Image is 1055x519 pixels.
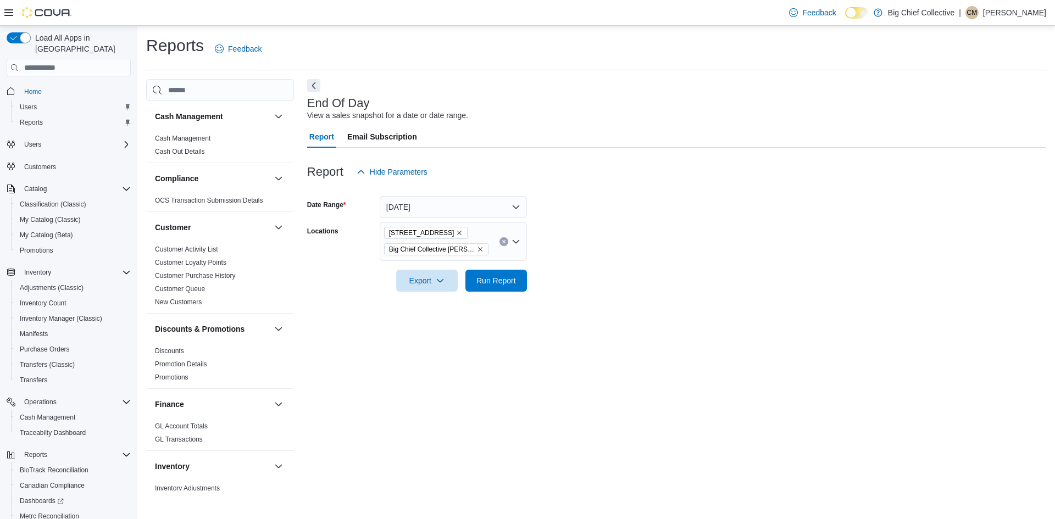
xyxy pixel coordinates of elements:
button: Discounts & Promotions [155,323,270,334]
label: Locations [307,227,338,236]
span: Purchase Orders [20,345,70,354]
a: Customer Loyalty Points [155,259,226,266]
span: Cash Management [155,134,210,143]
span: Adjustments (Classic) [15,281,131,294]
button: Catalog [20,182,51,196]
span: Cash Management [20,413,75,422]
button: Cash Management [272,110,285,123]
span: BioTrack Reconciliation [20,466,88,475]
a: Users [15,101,41,114]
h3: Finance [155,399,184,410]
span: Canadian Compliance [15,479,131,492]
a: GL Account Totals [155,422,208,430]
button: Users [20,138,46,151]
button: Cash Management [11,410,135,425]
h3: Customer [155,222,191,233]
span: Discounts [155,347,184,355]
a: Purchase Orders [15,343,74,356]
a: Inventory Count [15,297,71,310]
span: Users [24,140,41,149]
button: Operations [2,394,135,410]
a: My Catalog (Classic) [15,213,85,226]
button: Discounts & Promotions [272,322,285,336]
div: Charles Monoessy [965,6,979,19]
span: Export [403,270,451,292]
span: Reports [20,118,43,127]
a: My Catalog (Beta) [15,228,77,242]
span: Inventory Count [15,297,131,310]
span: Promotions [15,244,131,257]
input: Dark Mode [845,7,868,19]
span: Manifests [20,330,48,338]
a: Manifests [15,327,52,341]
span: Transfers [20,376,47,384]
button: Next [307,79,320,92]
span: Purchase Orders [15,343,131,356]
span: My Catalog (Beta) [15,228,131,242]
button: Manifests [11,326,135,342]
span: Customer Activity List [155,245,218,254]
button: Reports [2,447,135,462]
a: Promotions [155,373,188,381]
button: Inventory [2,265,135,280]
button: Canadian Compliance [11,478,135,493]
span: Operations [20,395,131,409]
h3: Compliance [155,173,198,184]
span: Users [20,138,131,151]
span: Inventory [20,266,131,279]
label: Date Range [307,200,346,209]
button: My Catalog (Beta) [11,227,135,243]
button: Catalog [2,181,135,197]
button: Users [11,99,135,115]
button: My Catalog (Classic) [11,212,135,227]
button: Reports [11,115,135,130]
a: Customer Purchase History [155,272,236,280]
button: [DATE] [380,196,527,218]
button: Remove Big Chief Collective Duncan from selection in this group [477,246,484,253]
div: View a sales snapshot for a date or date range. [307,110,468,121]
span: Inventory Manager (Classic) [20,314,102,323]
button: Open list of options [512,237,520,246]
button: Operations [20,395,61,409]
button: Compliance [155,173,270,184]
span: Transfers (Classic) [15,358,131,371]
span: Traceabilty Dashboard [20,428,86,437]
span: 3414 NW CACHE ROAD [384,227,468,239]
span: Inventory Manager (Classic) [15,312,131,325]
span: Catalog [20,182,131,196]
button: Customer [155,222,270,233]
button: Hide Parameters [352,161,432,183]
button: Remove 3414 NW CACHE ROAD from selection in this group [456,230,463,236]
a: Dashboards [15,494,68,507]
button: Finance [155,399,270,410]
a: Promotion Details [155,360,207,368]
img: Cova [22,7,71,18]
a: New Customers [155,298,202,306]
a: Customer Queue [155,285,205,293]
div: Customer [146,243,294,313]
a: OCS Transaction Submission Details [155,197,263,204]
a: Discounts [155,347,184,355]
button: Finance [272,398,285,411]
span: CM [967,6,978,19]
a: Transfers (Classic) [15,358,79,371]
button: Adjustments (Classic) [11,280,135,295]
span: Home [24,87,42,96]
span: GL Account Totals [155,422,208,431]
h3: Report [307,165,343,178]
a: Feedback [210,38,266,60]
span: Manifests [15,327,131,341]
h3: End Of Day [307,97,370,110]
button: Traceabilty Dashboard [11,425,135,440]
span: BioTrack Reconciliation [15,464,131,477]
a: Home [20,85,46,98]
p: [PERSON_NAME] [983,6,1046,19]
span: My Catalog (Classic) [20,215,81,224]
span: Cash Management [15,411,131,424]
span: Dashboards [20,496,64,505]
h3: Discounts & Promotions [155,323,245,334]
div: Discounts & Promotions [146,344,294,388]
button: Home [2,83,135,99]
